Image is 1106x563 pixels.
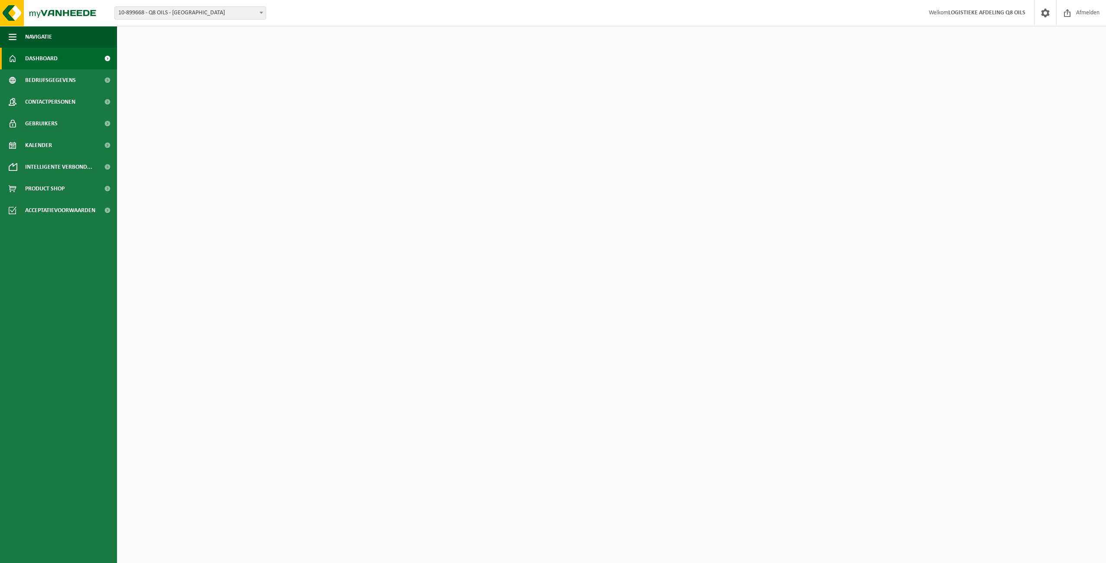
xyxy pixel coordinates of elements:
[114,7,266,20] span: 10-899668 - Q8 OILS - ANTWERPEN
[25,26,52,48] span: Navigatie
[25,91,75,113] span: Contactpersonen
[25,69,76,91] span: Bedrijfsgegevens
[25,156,92,178] span: Intelligente verbond...
[25,48,58,69] span: Dashboard
[115,7,266,19] span: 10-899668 - Q8 OILS - ANTWERPEN
[25,134,52,156] span: Kalender
[948,10,1025,16] strong: LOGISTIEKE AFDELING Q8 OILS
[25,178,65,200] span: Product Shop
[25,200,95,221] span: Acceptatievoorwaarden
[25,113,58,134] span: Gebruikers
